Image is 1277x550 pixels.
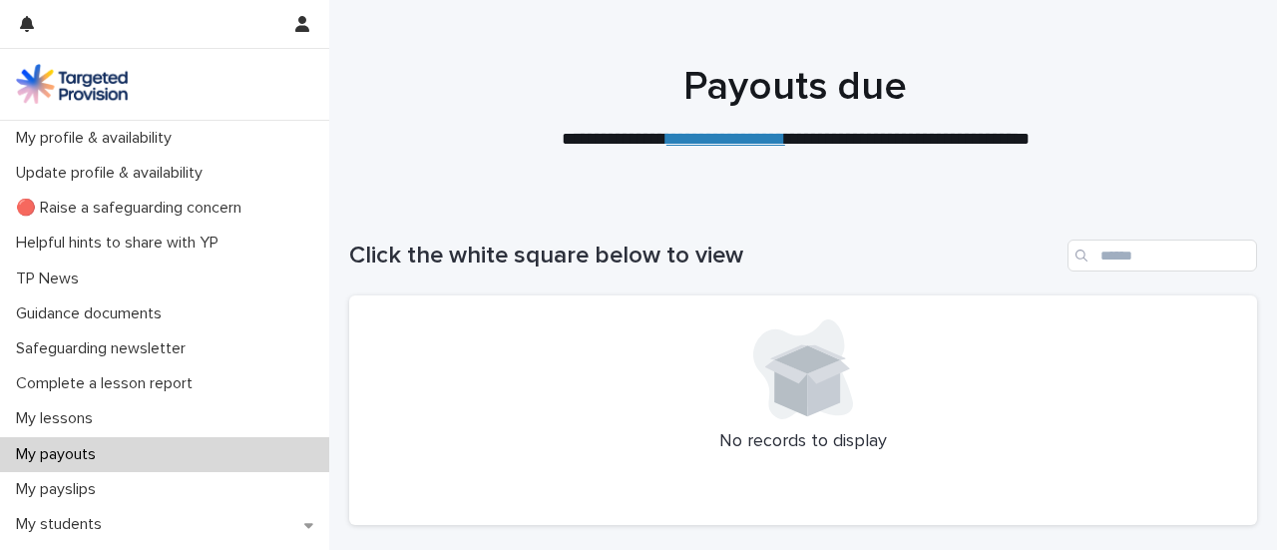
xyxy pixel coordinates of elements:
p: My students [8,515,118,534]
p: Update profile & availability [8,164,218,183]
p: My payslips [8,480,112,499]
p: TP News [8,270,95,288]
p: Guidance documents [8,304,178,323]
p: Helpful hints to share with YP [8,234,234,253]
h1: Payouts due [349,63,1242,111]
input: Search [1067,240,1257,272]
p: My payouts [8,445,112,464]
img: M5nRWzHhSzIhMunXDL62 [16,64,128,104]
p: No records to display [373,431,1233,453]
p: Complete a lesson report [8,374,209,393]
p: Safeguarding newsletter [8,339,202,358]
p: My profile & availability [8,129,188,148]
h1: Click the white square below to view [349,242,1060,271]
p: 🔴 Raise a safeguarding concern [8,199,257,218]
p: My lessons [8,409,109,428]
